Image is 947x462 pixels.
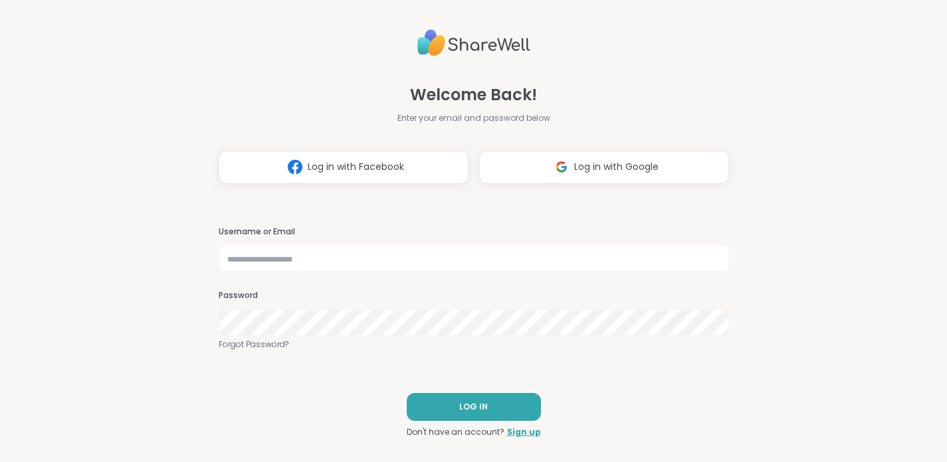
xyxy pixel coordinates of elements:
[219,151,469,184] button: Log in with Facebook
[410,83,537,107] span: Welcome Back!
[417,24,530,62] img: ShareWell Logo
[459,401,488,413] span: LOG IN
[219,339,729,350] a: Forgot Password?
[549,155,574,179] img: ShareWell Logomark
[407,393,541,421] button: LOG IN
[397,112,550,124] span: Enter your email and password below
[507,426,541,438] a: Sign up
[407,426,504,438] span: Don't have an account?
[479,151,729,184] button: Log in with Google
[219,226,729,238] h3: Username or Email
[308,160,404,174] span: Log in with Facebook
[282,155,308,179] img: ShareWell Logomark
[574,160,659,174] span: Log in with Google
[219,290,729,301] h3: Password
